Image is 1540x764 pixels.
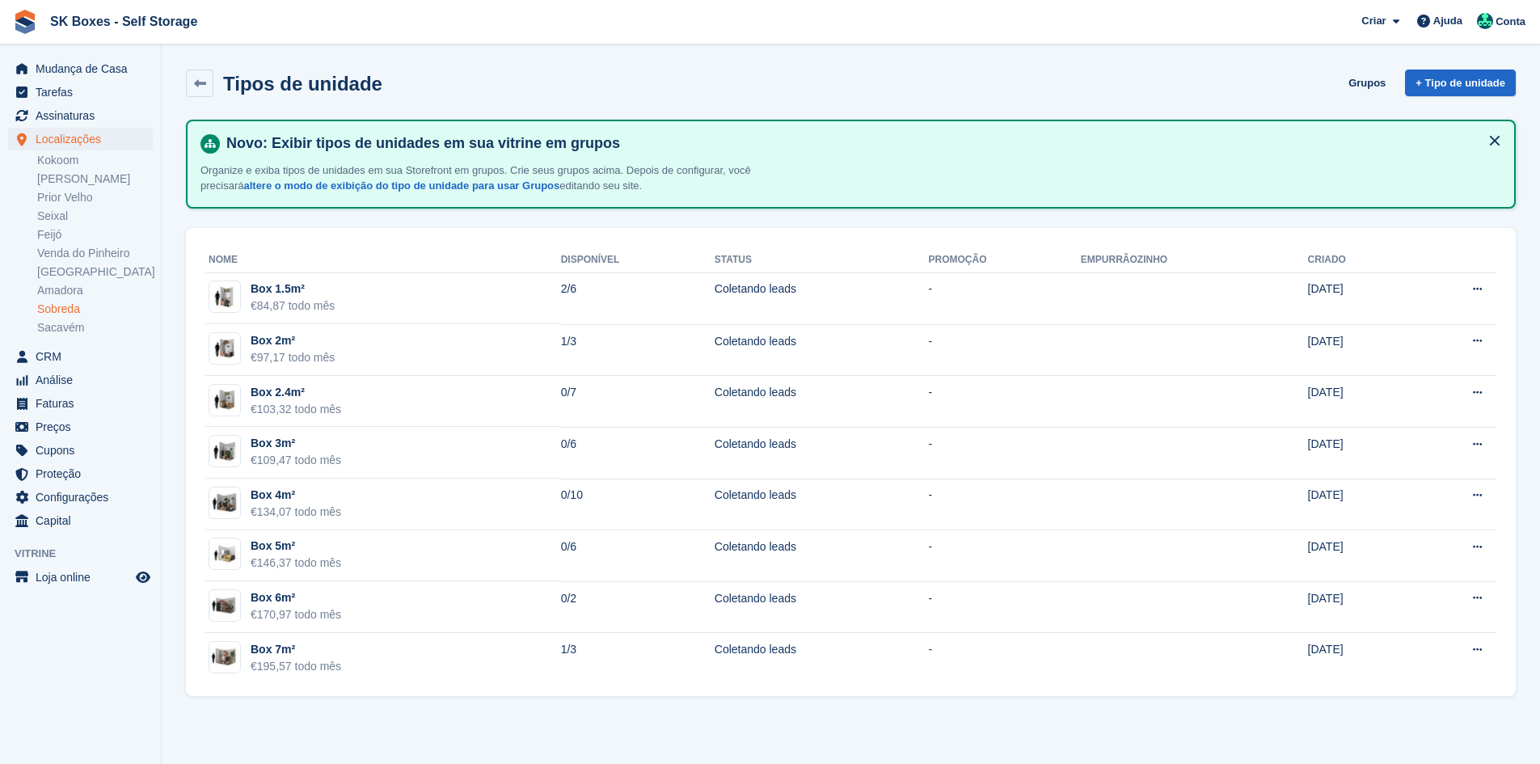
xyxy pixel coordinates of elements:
a: menu [8,486,153,509]
div: €84,87 todo mês [251,298,335,314]
th: Disponível [561,247,715,273]
a: menu [8,104,153,127]
a: Sobreda [37,302,153,317]
span: Loja online [36,566,133,589]
td: Coletando leads [715,272,929,324]
div: €170,97 todo mês [251,606,341,623]
span: Faturas [36,392,133,415]
div: Box 2m² [251,332,335,349]
td: 0/6 [561,530,715,582]
td: 0/2 [561,581,715,633]
img: 64-sqft-unit.jpg [209,645,240,669]
span: Capital [36,509,133,532]
td: 1/3 [561,633,715,684]
td: [DATE] [1308,376,1408,428]
span: Localizações [36,128,133,150]
span: Análise [36,369,133,391]
th: Criado [1308,247,1408,273]
td: - [928,376,1080,428]
td: - [928,479,1080,530]
img: 25-sqft-unit.jpg [209,388,240,412]
td: - [928,427,1080,479]
a: menu [8,462,153,485]
div: €97,17 todo mês [251,349,335,366]
td: Coletando leads [715,427,929,479]
span: CRM [36,345,133,368]
span: Vitrine [15,546,161,562]
img: SK Boxes - Comercial [1477,13,1493,29]
a: menu [8,81,153,103]
span: Tarefas [36,81,133,103]
div: €146,37 todo mês [251,555,341,572]
td: Coletando leads [715,324,929,376]
div: Box 7m² [251,641,341,658]
div: Box 3m² [251,435,341,452]
a: menu [8,439,153,462]
td: Coletando leads [715,479,929,530]
div: Box 1.5m² [251,281,335,298]
td: - [928,272,1080,324]
th: Status [715,247,929,273]
div: Box 6m² [251,589,341,606]
td: - [928,530,1080,582]
td: [DATE] [1308,427,1408,479]
a: Loja de pré-visualização [133,568,153,587]
a: menu [8,345,153,368]
a: [PERSON_NAME] [37,171,153,187]
td: 2/6 [561,272,715,324]
a: + Tipo de unidade [1405,70,1516,96]
a: menu [8,369,153,391]
span: Cupons [36,439,133,462]
a: Kokoom [37,153,153,168]
a: menu [8,566,153,589]
td: [DATE] [1308,324,1408,376]
div: Box 5m² [251,538,341,555]
a: Sacavém [37,320,153,336]
td: Coletando leads [715,633,929,684]
a: Venda do Pinheiro [37,246,153,261]
h4: Novo: Exibir tipos de unidades em sua vitrine em grupos [220,134,1501,153]
td: - [928,633,1080,684]
td: 0/10 [561,479,715,530]
a: Seixal [37,209,153,224]
a: Grupos [1342,70,1392,96]
span: Criar [1361,13,1386,29]
a: SK Boxes - Self Storage [44,8,204,35]
a: menu [8,509,153,532]
a: altere o modo de exibição do tipo de unidade para usar Grupos [243,179,559,192]
a: Prior Velho [37,190,153,205]
a: menu [8,416,153,438]
td: [DATE] [1308,633,1408,684]
td: Coletando leads [715,581,929,633]
td: Coletando leads [715,376,929,428]
img: stora-icon-8386f47178a22dfd0bd8f6a31ec36ba5ce8667c1dd55bd0f319d3a0aa187defe.svg [13,10,37,34]
th: Empurrãozinho [1081,247,1308,273]
h2: Tipos de unidade [223,73,382,95]
a: menu [8,392,153,415]
td: [DATE] [1308,581,1408,633]
td: [DATE] [1308,479,1408,530]
span: Conta [1496,14,1525,30]
td: Coletando leads [715,530,929,582]
div: €195,57 todo mês [251,658,341,675]
a: [GEOGRAPHIC_DATA] [37,264,153,280]
th: Promoção [928,247,1080,273]
span: Proteção [36,462,133,485]
td: - [928,581,1080,633]
span: Assinaturas [36,104,133,127]
span: Configurações [36,486,133,509]
img: 40-sqft-unit.jpg [209,492,240,515]
span: Mudança de Casa [36,57,133,80]
th: Nome [205,247,561,273]
div: €134,07 todo mês [251,504,341,521]
span: Preços [36,416,133,438]
img: 30-sqft-unit.jpg [209,440,240,463]
p: Organize e exiba tipos de unidades em sua Storefront em grupos. Crie seus grupos acima. Depois de... [200,163,766,194]
a: menu [8,128,153,150]
a: Feijó [37,227,153,243]
td: 0/7 [561,376,715,428]
a: menu [8,57,153,80]
td: [DATE] [1308,272,1408,324]
img: 60-sqft-unit.jpg [209,594,240,618]
span: Ajuda [1433,13,1462,29]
